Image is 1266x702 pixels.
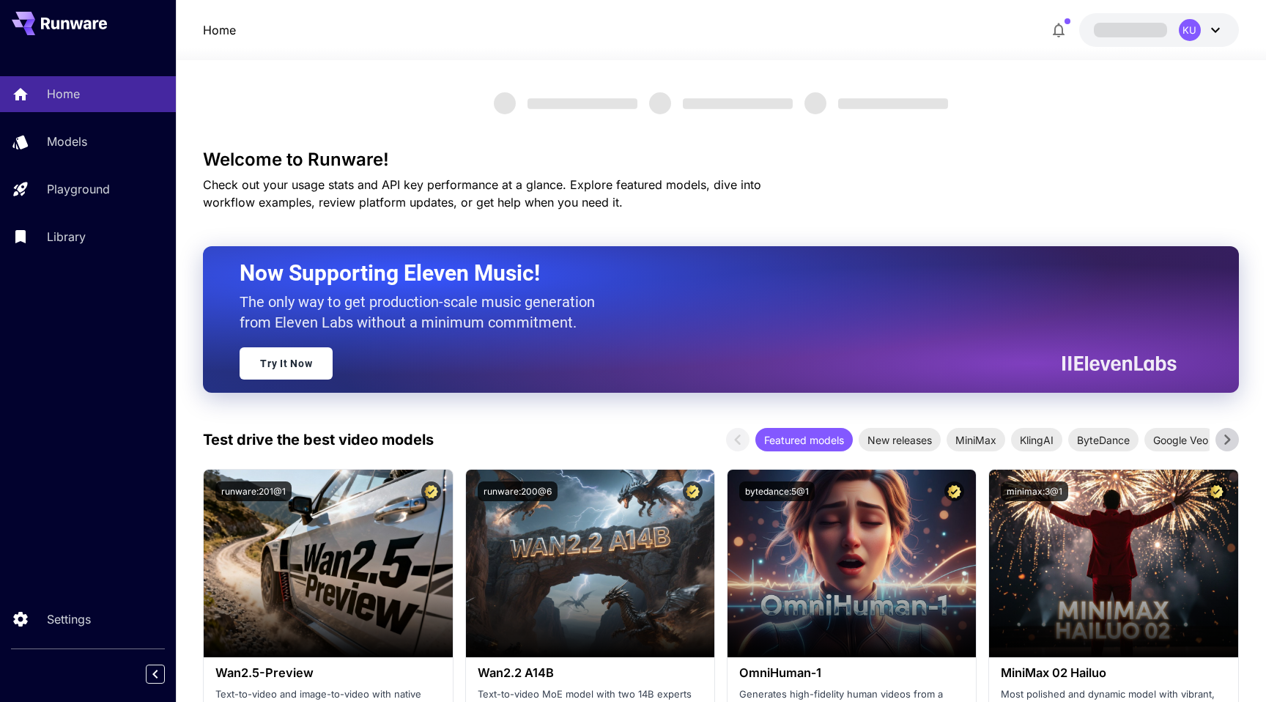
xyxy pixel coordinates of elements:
img: alt [204,470,452,657]
div: Google Veo [1144,428,1217,451]
p: Playground [47,180,110,198]
button: Certified Model – Vetted for best performance and includes a commercial license. [421,481,441,501]
p: Test drive the best video models [203,429,434,451]
a: Try It Now [240,347,333,380]
button: Certified Model – Vetted for best performance and includes a commercial license. [944,481,964,501]
button: Certified Model – Vetted for best performance and includes a commercial license. [1207,481,1226,501]
p: Home [47,85,80,103]
img: alt [728,470,976,657]
p: Library [47,228,86,245]
div: MiniMax [947,428,1005,451]
button: runware:200@6 [478,481,558,501]
span: MiniMax [947,432,1005,448]
h3: Welcome to Runware! [203,149,1239,170]
div: Collapse sidebar [157,661,176,687]
h3: Wan2.2 A14B [478,666,703,680]
a: Home [203,21,236,39]
img: alt [466,470,714,657]
button: Certified Model – Vetted for best performance and includes a commercial license. [683,481,703,501]
p: Settings [47,610,91,628]
span: New releases [859,432,941,448]
button: runware:201@1 [215,481,292,501]
h3: MiniMax 02 Hailuo [1001,666,1226,680]
nav: breadcrumb [203,21,236,39]
p: The only way to get production-scale music generation from Eleven Labs without a minimum commitment. [240,292,606,333]
div: New releases [859,428,941,451]
span: ByteDance [1068,432,1139,448]
button: bytedance:5@1 [739,481,815,501]
span: Featured models [755,432,853,448]
button: KU [1079,13,1239,47]
div: KlingAI [1011,428,1062,451]
div: Featured models [755,428,853,451]
div: KU [1179,19,1201,41]
h3: Wan2.5-Preview [215,666,440,680]
div: ByteDance [1068,428,1139,451]
h2: Now Supporting Eleven Music! [240,259,1166,287]
span: Check out your usage stats and API key performance at a glance. Explore featured models, dive int... [203,177,761,210]
button: minimax:3@1 [1001,481,1068,501]
p: Models [47,133,87,150]
span: KlingAI [1011,432,1062,448]
span: Google Veo [1144,432,1217,448]
h3: OmniHuman‑1 [739,666,964,680]
button: Collapse sidebar [146,665,165,684]
img: alt [989,470,1237,657]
